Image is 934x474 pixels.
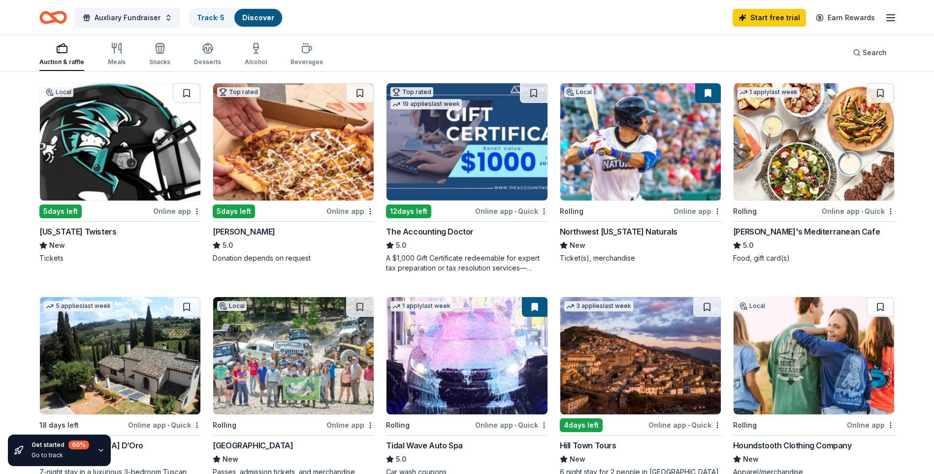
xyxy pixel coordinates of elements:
img: Image for Tidal Wave Auto Spa [386,297,547,414]
a: Home [39,6,67,29]
div: Online app Quick [475,205,548,217]
div: Local [738,301,767,311]
button: Beverages [290,38,323,71]
div: [PERSON_NAME]'s Mediterranean Cafe [733,226,880,237]
div: [GEOGRAPHIC_DATA] [213,440,293,451]
div: 4 days left [560,418,603,432]
div: Rolling [560,205,583,217]
div: Tickets [39,253,201,263]
div: Donation depends on request [213,253,374,263]
img: Image for The Accounting Doctor [386,83,547,201]
div: 5 days left [39,204,82,218]
div: 1 apply last week [738,87,800,98]
div: Local [44,87,73,97]
span: 5.0 [396,453,406,465]
div: Online app Quick [128,419,201,431]
div: 60 % [68,440,89,449]
div: Ticket(s), merchandise [560,253,721,263]
img: Image for Arkansas Twisters [40,83,200,201]
a: Image for The Accounting DoctorTop rated19 applieslast week12days leftOnline app•QuickThe Account... [386,83,548,273]
div: Top rated [217,87,260,97]
img: Image for Hot Springs Off Road Park [213,297,374,414]
div: Online app [326,205,374,217]
div: Houndstooth Clothing Company [733,440,852,451]
div: Rolling [386,419,410,431]
div: Desserts [194,58,221,66]
div: Auction & raffle [39,58,84,66]
div: Online app [153,205,201,217]
div: Online app Quick [648,419,721,431]
button: Search [845,43,895,63]
div: Beverages [290,58,323,66]
a: Image for Arkansas TwistersLocal5days leftOnline app[US_STATE] TwistersNewTickets [39,83,201,263]
a: Image for Casey'sTop rated5days leftOnline app[PERSON_NAME]5.0Donation depends on request [213,83,374,263]
div: Online app [847,419,895,431]
button: Snacks [149,38,170,71]
div: 19 applies last week [390,99,462,109]
img: Image for Houndstooth Clothing Company [734,297,894,414]
div: Rolling [733,205,757,217]
span: 5.0 [743,239,753,251]
button: Auxliary Fundraiser [75,8,180,28]
a: Track· 5 [197,13,225,22]
div: Top rated [390,87,433,97]
a: Image for Taziki's Mediterranean Cafe1 applylast weekRollingOnline app•Quick[PERSON_NAME]'s Medit... [733,83,895,263]
div: Food, gift card(s) [733,253,895,263]
div: Go to track [32,451,89,459]
div: A $1,000 Gift Certificate redeemable for expert tax preparation or tax resolution services—recipi... [386,253,548,273]
div: 5 days left [213,204,255,218]
span: New [743,453,759,465]
div: [US_STATE] Twisters [39,226,116,237]
div: Local [217,301,247,311]
div: Local [564,87,594,97]
div: Online app Quick [475,419,548,431]
div: Meals [108,58,126,66]
span: • [167,421,169,429]
span: New [570,239,585,251]
img: Image for Hill Town Tours [560,297,721,414]
div: The Accounting Doctor [386,226,474,237]
span: New [570,453,585,465]
div: Online app Quick [822,205,895,217]
div: Online app [674,205,721,217]
span: 5.0 [223,239,233,251]
span: Auxliary Fundraiser [95,12,161,24]
div: 5 applies last week [44,301,113,311]
img: Image for Casey's [213,83,374,201]
img: Image for Villa Sogni D’Oro [40,297,200,414]
span: • [688,421,690,429]
span: 5.0 [396,239,406,251]
a: Start free trial [733,9,806,27]
div: Hill Town Tours [560,440,616,451]
div: Rolling [733,419,757,431]
span: • [515,421,516,429]
img: Image for Taziki's Mediterranean Cafe [734,83,894,201]
img: Image for Northwest Arkansas Naturals [560,83,721,201]
div: Get started [32,440,89,449]
div: 12 days left [386,204,431,218]
button: Desserts [194,38,221,71]
a: Earn Rewards [810,9,881,27]
div: [PERSON_NAME] [213,226,275,237]
span: • [861,207,863,215]
div: Snacks [149,58,170,66]
span: Search [863,47,887,59]
div: 3 applies last week [564,301,633,311]
button: Meals [108,38,126,71]
span: • [515,207,516,215]
button: Auction & raffle [39,38,84,71]
a: Image for Northwest Arkansas NaturalsLocalRollingOnline appNorthwest [US_STATE] NaturalsNewTicket... [560,83,721,263]
div: 1 apply last week [390,301,452,311]
div: 18 days left [39,419,79,431]
div: Rolling [213,419,236,431]
button: Track· 5Discover [188,8,283,28]
span: New [49,239,65,251]
div: Online app [326,419,374,431]
a: Discover [242,13,274,22]
button: Alcohol [245,38,267,71]
div: Northwest [US_STATE] Naturals [560,226,677,237]
div: Alcohol [245,58,267,66]
span: New [223,453,238,465]
div: Tidal Wave Auto Spa [386,440,462,451]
